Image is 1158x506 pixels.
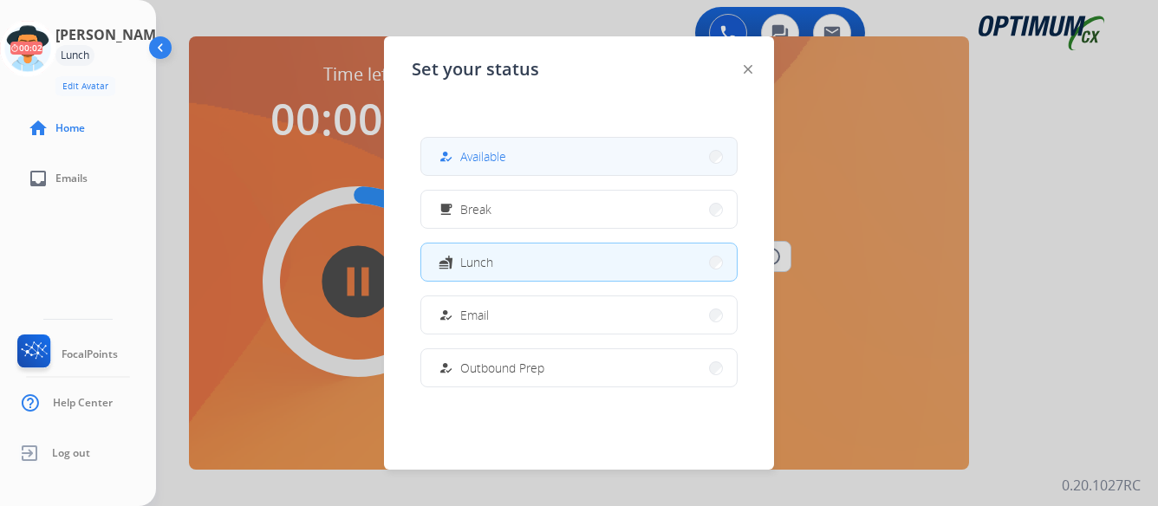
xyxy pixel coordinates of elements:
span: Outbound Prep [460,359,544,377]
mat-icon: how_to_reg [439,360,453,375]
img: close-button [744,65,752,74]
button: Break [421,191,737,228]
p: 0.20.1027RC [1062,475,1141,496]
mat-icon: home [28,118,49,139]
div: Lunch [55,45,94,66]
mat-icon: inbox [28,168,49,189]
mat-icon: how_to_reg [439,149,453,164]
span: Help Center [53,396,113,410]
button: Edit Avatar [55,76,115,96]
h3: [PERSON_NAME] [55,24,168,45]
span: Email [460,306,489,324]
mat-icon: fastfood [439,255,453,269]
span: Home [55,121,85,135]
span: Available [460,147,506,165]
span: Log out [52,446,90,460]
span: Lunch [460,253,493,271]
button: Outbound Prep [421,349,737,386]
mat-icon: how_to_reg [439,308,453,322]
span: Emails [55,172,88,185]
span: Break [460,200,491,218]
span: FocalPoints [62,347,118,361]
button: Lunch [421,243,737,281]
a: FocalPoints [14,334,118,374]
button: Email [421,296,737,334]
span: Set your status [412,57,539,81]
button: Available [421,138,737,175]
mat-icon: free_breakfast [439,202,453,217]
